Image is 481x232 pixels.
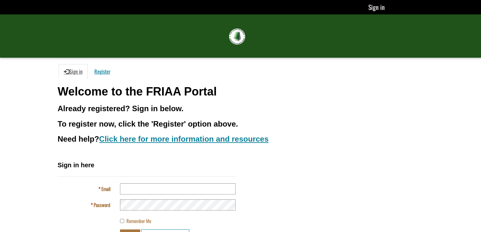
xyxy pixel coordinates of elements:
[58,120,424,128] h3: To register now, click the 'Register' option above.
[58,135,424,143] h3: Need help?
[59,64,88,79] a: Sign in
[94,201,110,208] span: Password
[58,104,424,113] h3: Already registered? Sign in below.
[120,219,124,223] input: Remember Me
[126,217,151,224] span: Remember Me
[58,85,424,98] h1: Welcome to the FRIAA Portal
[229,29,245,45] img: FRIAA Submissions Portal
[89,64,116,79] a: Register
[368,2,385,12] a: Sign in
[58,162,94,169] span: Sign in here
[99,135,269,143] a: Click here for more information and resources
[101,185,110,192] span: Email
